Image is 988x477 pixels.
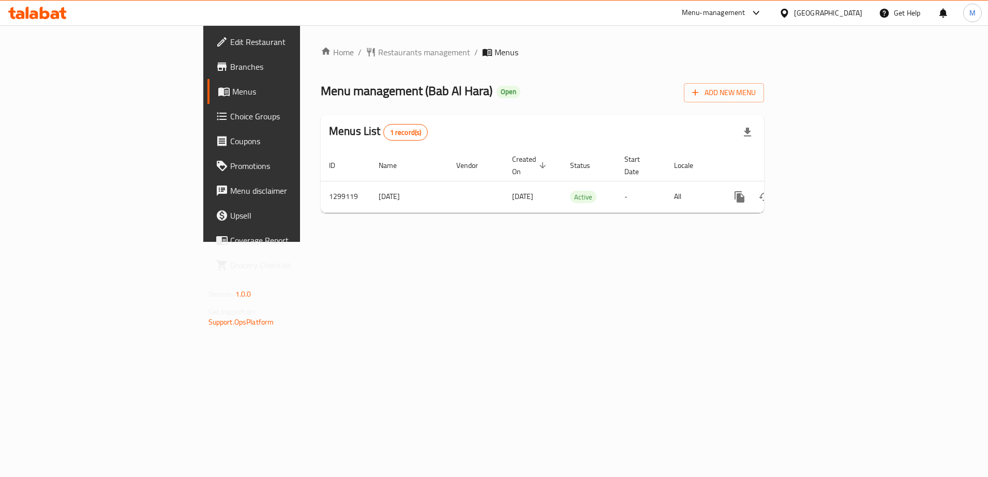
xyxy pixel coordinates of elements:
[208,287,234,301] span: Version:
[474,46,478,58] li: /
[684,83,764,102] button: Add New Menu
[384,128,428,137] span: 1 record(s)
[329,159,349,172] span: ID
[366,46,470,58] a: Restaurants management
[794,7,862,19] div: [GEOGRAPHIC_DATA]
[370,181,448,212] td: [DATE]
[230,184,360,197] span: Menu disclaimer
[719,150,835,181] th: Actions
[230,36,360,48] span: Edit Restaurant
[383,124,428,141] div: Total records count
[624,153,653,178] span: Start Date
[682,7,745,19] div: Menu-management
[208,305,256,318] span: Get support on:
[230,234,360,247] span: Coverage Report
[230,259,360,271] span: Grocery Checklist
[329,124,428,141] h2: Menus List
[378,46,470,58] span: Restaurants management
[616,181,666,212] td: -
[230,110,360,122] span: Choice Groups
[497,86,520,98] div: Open
[235,287,251,301] span: 1.0.0
[207,129,368,153] a: Coupons
[570,191,596,203] span: Active
[666,181,719,212] td: All
[456,159,491,172] span: Vendor
[969,7,976,19] span: M
[321,150,835,213] table: enhanced table
[735,120,760,145] div: Export file
[321,46,764,58] nav: breadcrumb
[207,54,368,79] a: Branches
[495,46,518,58] span: Menus
[208,315,274,329] a: Support.OpsPlatform
[207,253,368,278] a: Grocery Checklist
[207,153,368,178] a: Promotions
[207,104,368,129] a: Choice Groups
[512,153,549,178] span: Created On
[379,159,410,172] span: Name
[230,60,360,73] span: Branches
[497,87,520,96] span: Open
[752,184,777,209] button: Change Status
[512,190,533,203] span: [DATE]
[692,86,756,99] span: Add New Menu
[230,209,360,222] span: Upsell
[674,159,707,172] span: Locale
[207,228,368,253] a: Coverage Report
[207,203,368,228] a: Upsell
[570,159,604,172] span: Status
[230,160,360,172] span: Promotions
[207,29,368,54] a: Edit Restaurant
[230,135,360,147] span: Coupons
[727,184,752,209] button: more
[321,79,492,102] span: Menu management ( Bab Al Hara )
[207,79,368,104] a: Menus
[207,178,368,203] a: Menu disclaimer
[232,85,360,98] span: Menus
